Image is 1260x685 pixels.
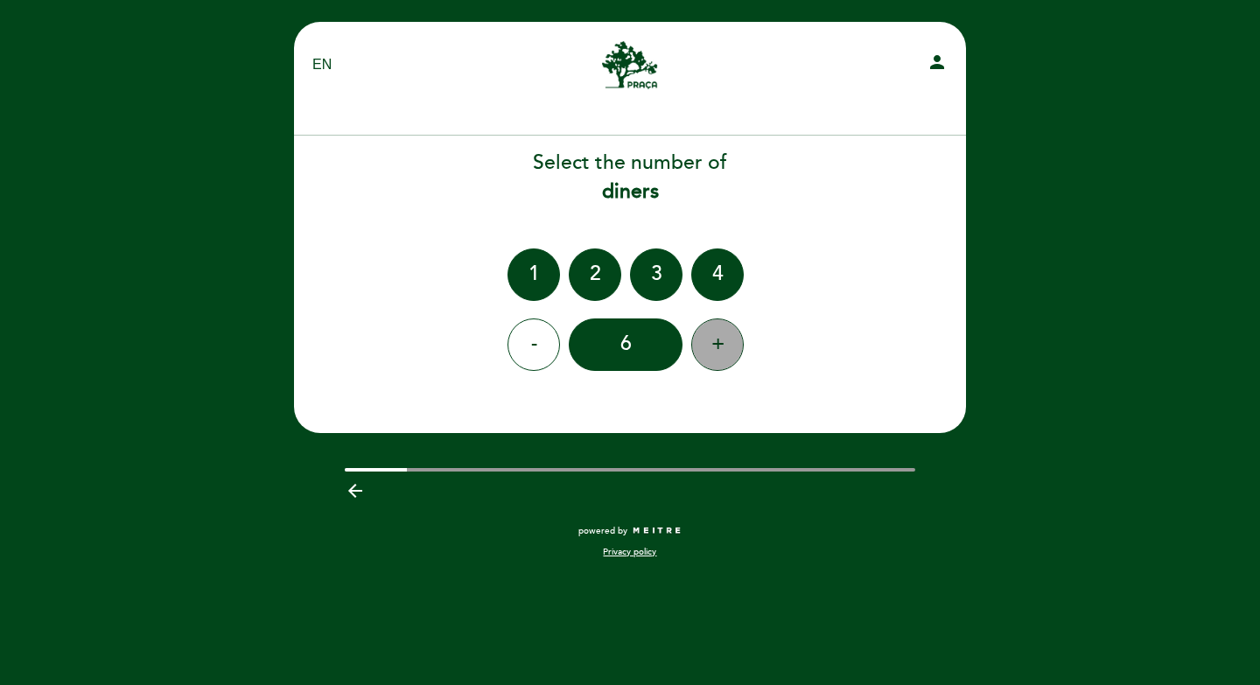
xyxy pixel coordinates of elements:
img: MEITRE [632,527,682,535]
div: - [507,318,560,371]
div: 1 [507,248,560,301]
div: + [691,318,744,371]
span: powered by [578,525,627,537]
a: powered by [578,525,682,537]
div: 6 [569,318,682,371]
div: 4 [691,248,744,301]
a: [GEOGRAPHIC_DATA] [521,41,739,89]
i: arrow_backward [345,480,366,501]
a: Privacy policy [603,546,656,558]
i: person [927,52,948,73]
button: person [927,52,948,79]
div: Select the number of [293,149,967,206]
div: 2 [569,248,621,301]
div: 3 [630,248,682,301]
b: diners [602,179,659,204]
